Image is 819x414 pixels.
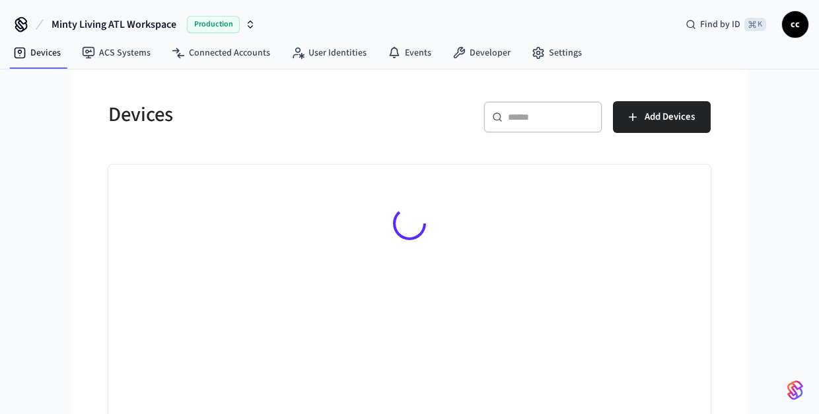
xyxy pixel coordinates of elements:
h5: Devices [108,101,402,128]
a: Devices [3,41,71,65]
span: Add Devices [645,108,695,126]
a: Events [377,41,442,65]
a: Settings [521,41,592,65]
span: Minty Living ATL Workspace [52,17,176,32]
a: Connected Accounts [161,41,281,65]
button: Add Devices [613,101,711,133]
span: Find by ID [700,18,740,31]
a: User Identities [281,41,377,65]
span: Production [187,16,240,33]
a: Developer [442,41,521,65]
span: cc [783,13,807,36]
div: Find by ID⌘ K [675,13,777,36]
button: cc [782,11,808,38]
span: ⌘ K [744,18,766,31]
img: SeamLogoGradient.69752ec5.svg [787,380,803,401]
a: ACS Systems [71,41,161,65]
